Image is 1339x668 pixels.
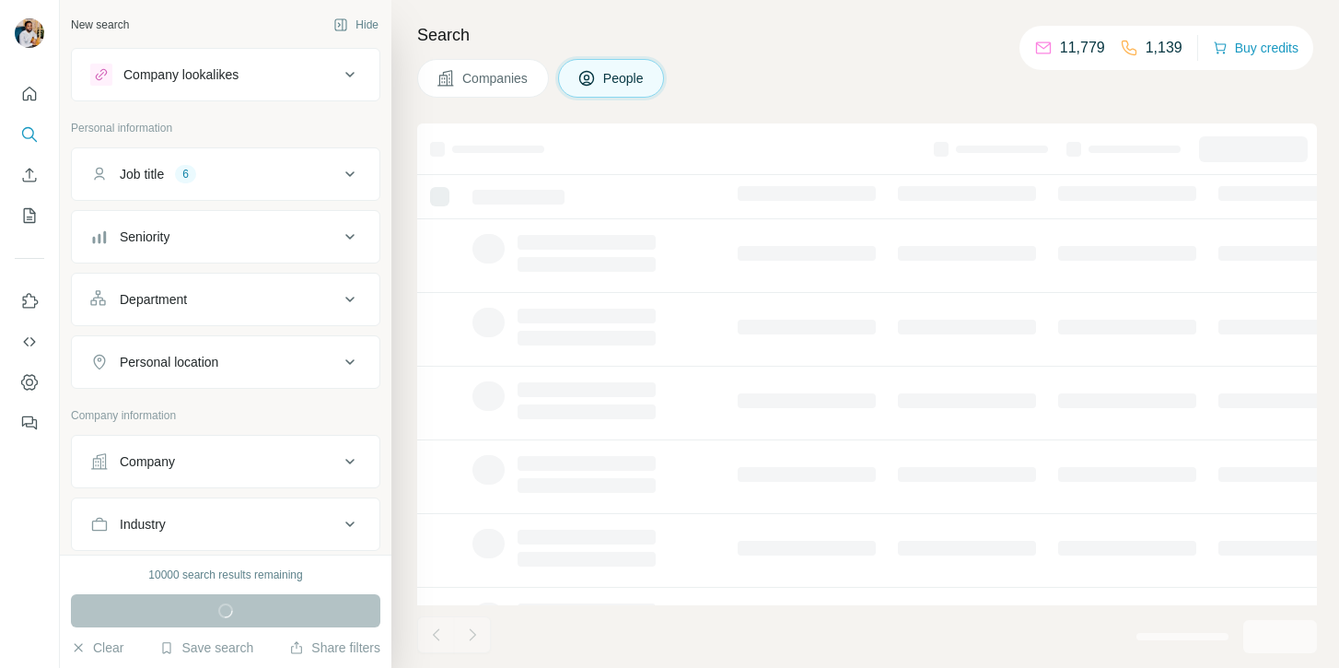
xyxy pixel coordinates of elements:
[120,290,187,309] div: Department
[120,165,164,183] div: Job title
[120,353,218,371] div: Personal location
[71,639,123,657] button: Clear
[1060,37,1105,59] p: 11,779
[462,69,530,88] span: Companies
[72,340,379,384] button: Personal location
[159,639,253,657] button: Save search
[175,166,196,182] div: 6
[1146,37,1182,59] p: 1,139
[120,452,175,471] div: Company
[15,366,44,399] button: Dashboard
[71,407,380,424] p: Company information
[72,439,379,484] button: Company
[72,53,379,97] button: Company lookalikes
[603,69,646,88] span: People
[72,502,379,546] button: Industry
[71,17,129,33] div: New search
[148,567,302,583] div: 10000 search results remaining
[71,120,380,136] p: Personal information
[120,515,166,533] div: Industry
[15,406,44,439] button: Feedback
[1213,35,1298,61] button: Buy credits
[289,639,380,657] button: Share filters
[15,158,44,192] button: Enrich CSV
[123,65,239,84] div: Company lookalikes
[15,325,44,358] button: Use Surfe API
[72,152,379,196] button: Job title6
[15,77,44,111] button: Quick start
[15,18,44,48] img: Avatar
[15,199,44,232] button: My lists
[120,228,169,246] div: Seniority
[15,118,44,151] button: Search
[320,11,391,39] button: Hide
[15,285,44,318] button: Use Surfe on LinkedIn
[72,277,379,322] button: Department
[417,22,1317,48] h4: Search
[72,215,379,259] button: Seniority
